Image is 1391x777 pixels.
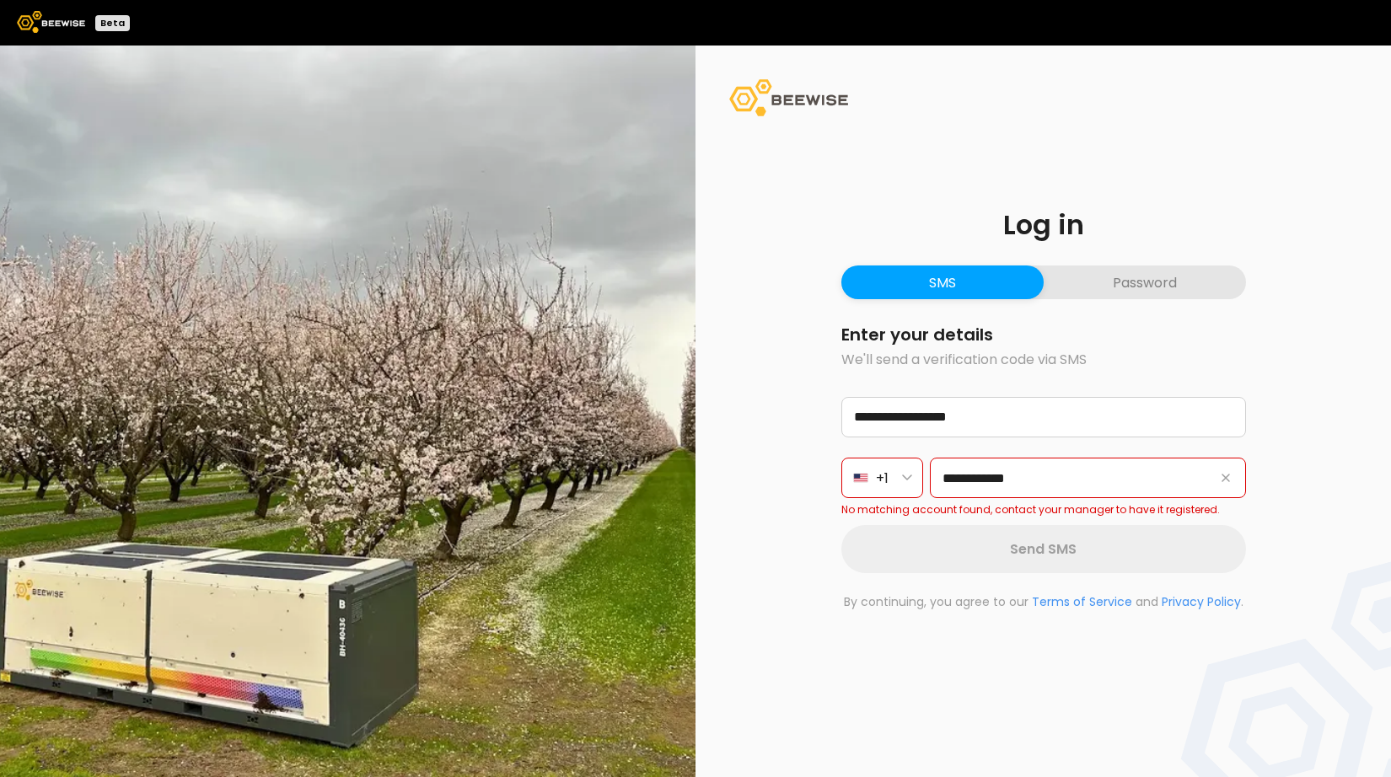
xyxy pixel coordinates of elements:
[1216,468,1236,488] button: Clear phone number
[841,326,1246,343] h2: Enter your details
[841,593,1246,611] p: By continuing, you agree to our and .
[17,11,85,33] img: Beewise logo
[841,505,1220,515] span: No matching account found, contact your manager to have it registered.
[841,350,1246,370] p: We'll send a verification code via SMS
[841,212,1246,238] h1: Log in
[1032,593,1132,610] a: Terms of Service
[841,265,1044,299] button: SMS
[841,525,1246,573] button: Send SMS
[1010,539,1077,560] span: Send SMS
[876,468,889,489] span: +1
[1044,265,1246,299] button: Password
[841,458,923,498] button: +1
[1162,593,1241,610] a: Privacy Policy
[95,15,130,31] div: Beta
